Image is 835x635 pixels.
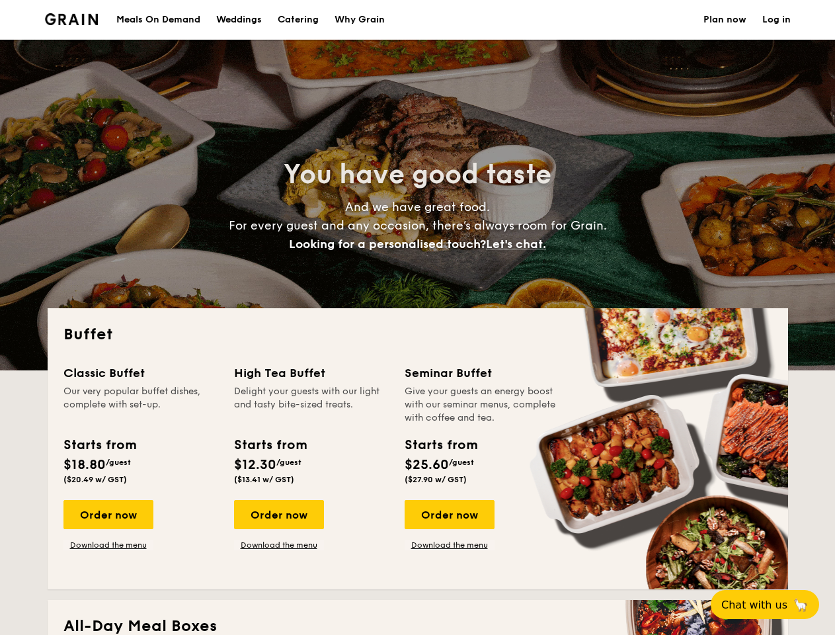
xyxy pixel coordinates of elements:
span: ($27.90 w/ GST) [405,475,467,484]
span: Chat with us [721,599,787,611]
span: And we have great food. For every guest and any occasion, there’s always room for Grain. [229,200,607,251]
div: Classic Buffet [63,364,218,382]
span: $25.60 [405,457,449,473]
span: /guest [276,458,301,467]
span: Let's chat. [486,237,546,251]
span: 🦙 [793,597,809,613]
span: ($13.41 w/ GST) [234,475,294,484]
div: Seminar Buffet [405,364,559,382]
a: Download the menu [405,540,495,550]
img: Grain [45,13,99,25]
span: $18.80 [63,457,106,473]
div: Order now [63,500,153,529]
span: Looking for a personalised touch? [289,237,486,251]
a: Download the menu [234,540,324,550]
h2: Buffet [63,324,772,345]
div: Starts from [405,435,477,455]
div: Order now [234,500,324,529]
div: High Tea Buffet [234,364,389,382]
span: /guest [449,458,474,467]
a: Download the menu [63,540,153,550]
div: Order now [405,500,495,529]
div: Our very popular buffet dishes, complete with set-up. [63,385,218,425]
div: Starts from [234,435,306,455]
div: Starts from [63,435,136,455]
span: ($20.49 w/ GST) [63,475,127,484]
button: Chat with us🦙 [711,590,819,619]
span: /guest [106,458,131,467]
div: Give your guests an energy boost with our seminar menus, complete with coffee and tea. [405,385,559,425]
span: You have good taste [284,159,551,190]
span: $12.30 [234,457,276,473]
a: Logotype [45,13,99,25]
div: Delight your guests with our light and tasty bite-sized treats. [234,385,389,425]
